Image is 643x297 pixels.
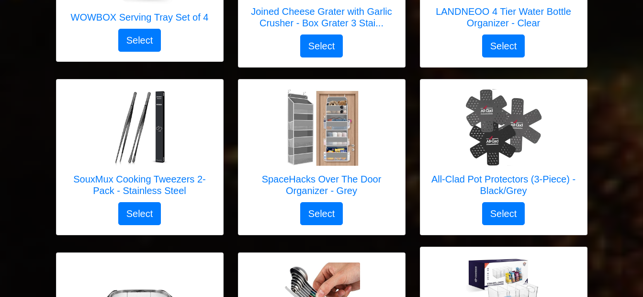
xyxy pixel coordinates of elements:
[430,89,577,202] a: All-Clad Pot Protectors (3-Piece) - Black/Grey All-Clad Pot Protectors (3-Piece) - Black/Grey
[66,89,214,202] a: SouxMux Cooking Tweezers 2-Pack - Stainless Steel SouxMux Cooking Tweezers 2-Pack - Stainless Steel
[300,202,343,225] button: Select
[248,173,395,196] h5: SpaceHacks Over The Door Organizer - Grey
[482,34,525,57] button: Select
[71,11,209,23] h5: WOWBOX Serving Tray Set of 4
[430,173,577,196] h5: All-Clad Pot Protectors (3-Piece) - Black/Grey
[283,89,360,166] img: SpaceHacks Over The Door Organizer - Grey
[300,34,343,57] button: Select
[465,89,542,166] img: All-Clad Pot Protectors (3-Piece) - Black/Grey
[66,173,214,196] h5: SouxMux Cooking Tweezers 2-Pack - Stainless Steel
[118,29,161,52] button: Select
[430,6,577,29] h5: LANDNEOO 4 Tier Water Bottle Organizer - Clear
[248,6,395,29] h5: Joined Cheese Grater with Garlic Crusher - Box Grater 3 Stai...
[102,89,178,166] img: SouxMux Cooking Tweezers 2-Pack - Stainless Steel
[482,202,525,225] button: Select
[118,202,161,225] button: Select
[248,89,395,202] a: SpaceHacks Over The Door Organizer - Grey SpaceHacks Over The Door Organizer - Grey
